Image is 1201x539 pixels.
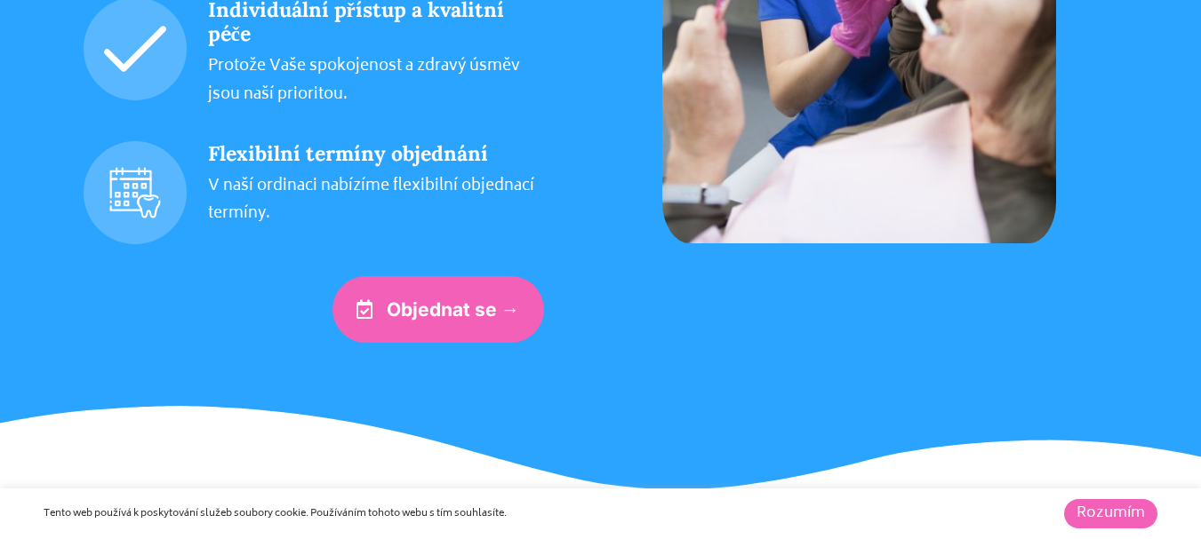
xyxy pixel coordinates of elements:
p: V naší ordinaci nabízíme flexibilní objednací termíny. [208,173,544,229]
a: Objednat se → [332,276,544,343]
a: Rozumím [1064,499,1157,528]
span: Flexibilní termíny objednání [208,140,488,166]
span: Objednat se → [387,300,520,319]
p: Protože Vaše spokojenost a zdravý úsměv jsou naší prioritou. [208,53,544,109]
div: Tento web používá k poskytování služeb soubory cookie. Používáním tohoto webu s tím souhlasíte. [44,506,823,522]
